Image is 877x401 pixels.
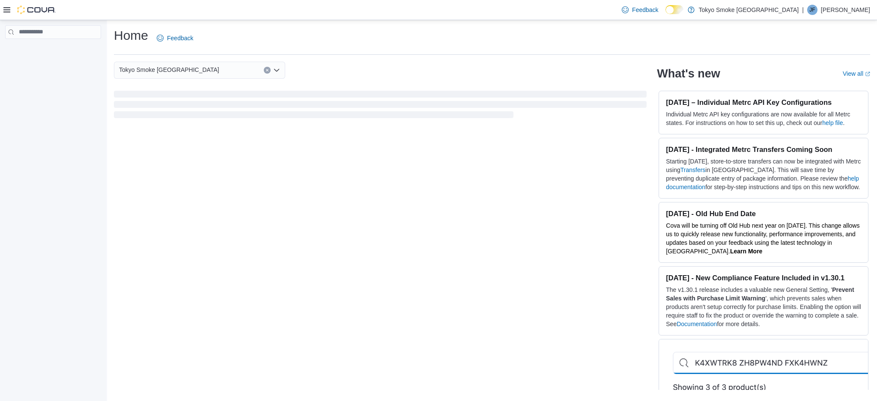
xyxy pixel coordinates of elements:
h3: [DATE] – Individual Metrc API Key Configurations [666,98,861,107]
span: JF [809,5,815,15]
a: Learn More [730,248,762,255]
p: | [802,5,804,15]
h3: [DATE] - Integrated Metrc Transfers Coming Soon [666,145,861,154]
span: Cova will be turning off Old Hub next year on [DATE]. This change allows us to quickly release ne... [666,222,859,255]
a: Feedback [618,1,662,18]
svg: External link [865,71,870,77]
span: Feedback [167,34,193,42]
div: Jakob Ferry [807,5,817,15]
h3: [DATE] - Old Hub End Date [666,209,861,218]
h2: What's new [657,67,720,80]
a: Documentation [677,321,717,327]
button: Clear input [264,67,271,74]
p: Individual Metrc API key configurations are now available for all Metrc states. For instructions ... [666,110,861,127]
a: Transfers [680,166,706,173]
a: help documentation [666,175,859,190]
p: Starting [DATE], store-to-store transfers can now be integrated with Metrc using in [GEOGRAPHIC_D... [666,157,861,191]
a: View allExternal link [843,70,870,77]
strong: Prevent Sales with Purchase Limit Warning [666,286,854,302]
button: Open list of options [273,67,280,74]
h1: Home [114,27,148,44]
span: Loading [114,92,647,120]
p: [PERSON_NAME] [821,5,870,15]
p: The v1.30.1 release includes a valuable new General Setting, ' ', which prevents sales when produ... [666,285,861,328]
span: Tokyo Smoke [GEOGRAPHIC_DATA] [119,65,219,75]
p: Tokyo Smoke [GEOGRAPHIC_DATA] [699,5,799,15]
h3: [DATE] - New Compliance Feature Included in v1.30.1 [666,273,861,282]
span: Feedback [632,6,658,14]
img: Cova [17,6,56,14]
nav: Complex example [5,41,101,61]
a: Feedback [153,30,197,47]
a: help file [822,119,843,126]
input: Dark Mode [665,5,683,14]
